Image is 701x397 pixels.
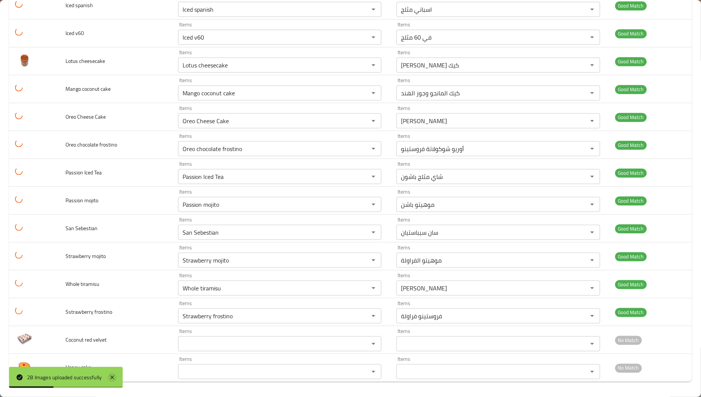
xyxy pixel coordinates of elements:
[66,112,106,122] span: Oreo Cheese Cake
[66,223,98,233] span: San Sebestian
[587,144,597,154] button: Open
[587,227,597,238] button: Open
[66,140,117,150] span: Oreo chocolate frostino
[615,336,642,345] span: No Match
[615,141,647,150] span: Good Match
[587,116,597,126] button: Open
[587,32,597,43] button: Open
[587,339,597,349] button: Open
[615,57,647,66] span: Good Match
[615,113,647,122] span: Good Match
[615,308,647,317] span: Good Match
[615,2,647,10] span: Good Match
[587,255,597,266] button: Open
[15,357,34,376] img: Honey cake
[66,195,98,205] span: Passion mojito
[587,171,597,182] button: Open
[368,32,379,43] button: Open
[368,227,379,238] button: Open
[587,199,597,210] button: Open
[66,307,112,317] span: Sstrawberry frostino
[615,364,642,373] span: No Match
[66,363,91,373] span: Honey cake
[368,88,379,98] button: Open
[66,28,84,38] span: Iced v60
[615,280,647,289] span: Good Match
[615,224,647,233] span: Good Match
[368,171,379,182] button: Open
[615,85,647,94] span: Good Match
[66,56,105,66] span: Lotus cheesecake
[587,283,597,293] button: Open
[368,144,379,154] button: Open
[615,197,647,205] span: Good Match
[27,373,102,382] div: 28 Images uploaded successfully
[368,199,379,210] button: Open
[587,366,597,377] button: Open
[615,29,647,38] span: Good Match
[615,169,647,177] span: Good Match
[368,255,379,266] button: Open
[66,251,106,261] span: Strawberry mojito
[615,252,647,261] span: Good Match
[368,116,379,126] button: Open
[66,84,111,94] span: Mango coconut cake
[587,311,597,321] button: Open
[368,60,379,70] button: Open
[15,50,34,69] img: Lotus cheesecake
[66,279,99,289] span: Whole tiramisu
[66,168,102,177] span: Passion Iced Tea
[368,311,379,321] button: Open
[368,283,379,293] button: Open
[66,335,107,345] span: Coconut red velvet
[587,4,597,15] button: Open
[368,339,379,349] button: Open
[368,4,379,15] button: Open
[66,0,93,10] span: Iced spanish
[587,60,597,70] button: Open
[15,329,34,348] img: Coconut red velvet
[587,88,597,98] button: Open
[368,366,379,377] button: Open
